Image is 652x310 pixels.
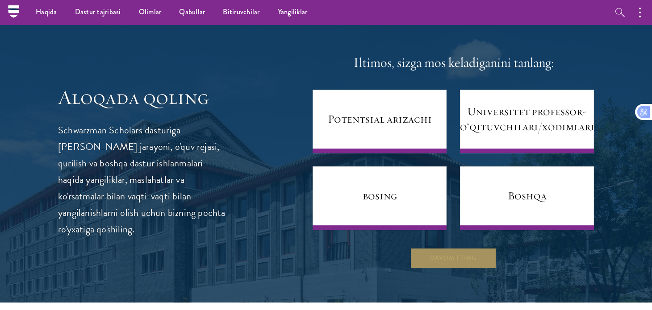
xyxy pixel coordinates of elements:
font: Dastur tajribasi [75,7,121,17]
button: Davom eting [410,248,497,269]
font: Aloqada qoling [58,85,209,110]
a: bosing [313,166,447,230]
font: Boshqa [508,189,547,203]
font: Qabullar [179,7,205,17]
font: Schwarzman Scholars dasturiga [PERSON_NAME] jarayoni, o'quv rejasi, qurilish va boshqa dastur ish... [58,123,226,236]
a: Universitet professor-o‘qituvchilari/xodimlari [460,90,594,153]
font: Bitiruvchilar [223,7,259,17]
font: Olimlar [139,7,162,17]
a: Potentsial arizachi [313,90,447,153]
font: Haqida [36,7,57,17]
font: Iltimos, sizga mos keladiganini tanlang: [353,54,554,71]
font: Universitet professor-o‘qituvchilari/xodimlari [460,104,594,133]
a: Boshqa [460,166,594,230]
font: Davom eting [430,253,476,263]
font: bosing [363,189,397,203]
font: Yangiliklar [278,7,308,17]
font: Potentsial arizachi [328,112,432,126]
